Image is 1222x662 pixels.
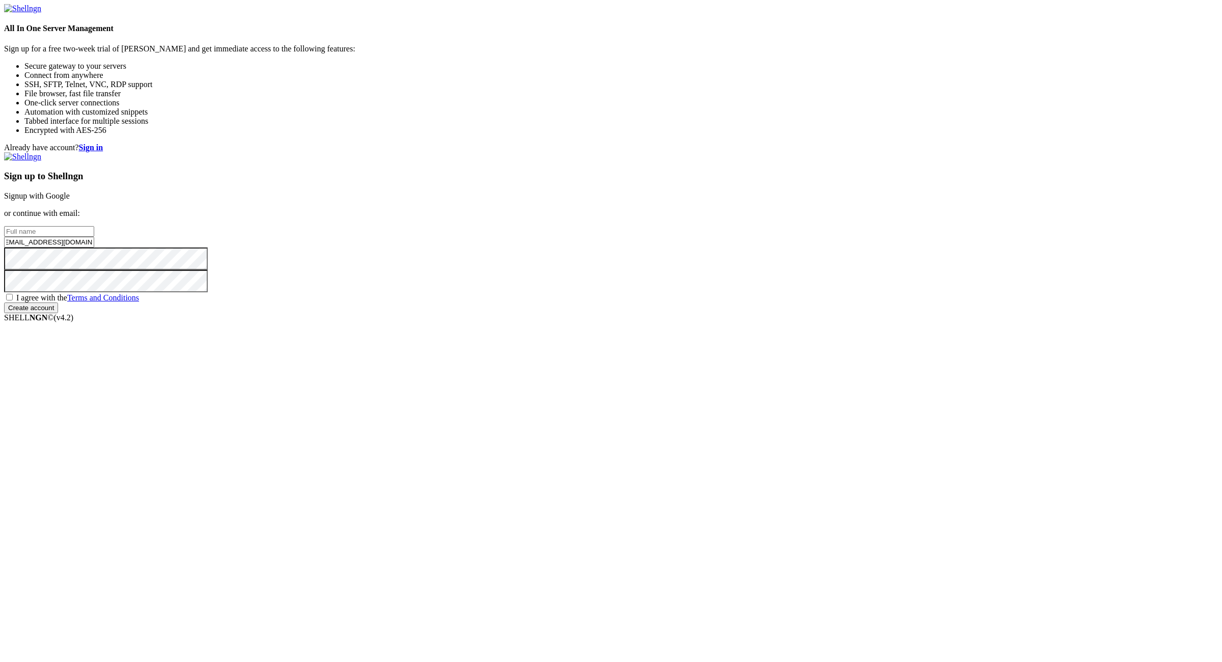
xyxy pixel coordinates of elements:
[4,302,58,313] input: Create account
[4,44,1218,53] p: Sign up for a free two-week trial of [PERSON_NAME] and get immediate access to the following feat...
[24,89,1218,98] li: File browser, fast file transfer
[24,117,1218,126] li: Tabbed interface for multiple sessions
[30,313,48,322] b: NGN
[4,24,1218,33] h4: All In One Server Management
[24,98,1218,107] li: One-click server connections
[24,80,1218,89] li: SSH, SFTP, Telnet, VNC, RDP support
[79,143,103,152] a: Sign in
[16,293,139,302] span: I agree with the
[4,313,73,322] span: SHELL ©
[4,209,1218,218] p: or continue with email:
[4,191,70,200] a: Signup with Google
[67,293,139,302] a: Terms and Conditions
[4,226,94,237] input: Full name
[24,62,1218,71] li: Secure gateway to your servers
[4,4,41,13] img: Shellngn
[4,152,41,161] img: Shellngn
[4,171,1218,182] h3: Sign up to Shellngn
[4,143,1218,152] div: Already have account?
[24,107,1218,117] li: Automation with customized snippets
[54,313,74,322] span: 4.2.0
[4,237,94,247] input: Email address
[24,126,1218,135] li: Encrypted with AES-256
[24,71,1218,80] li: Connect from anywhere
[6,294,13,300] input: I agree with theTerms and Conditions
